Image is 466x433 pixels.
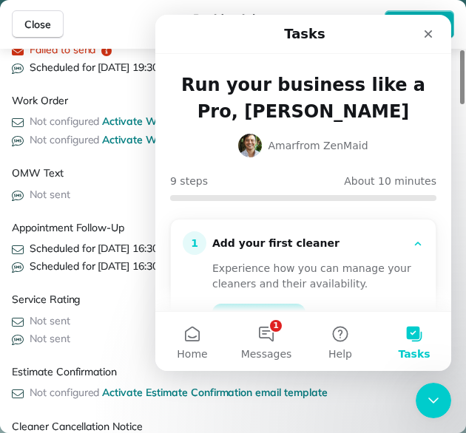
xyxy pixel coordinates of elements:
[102,133,274,146] span: Activate Work Order SMS template
[12,365,117,378] span: Estimate Confirmation
[102,386,327,399] span: Activate Estimate Confirmation email template
[30,115,99,128] span: Not configured
[243,334,274,344] span: Tasks
[12,420,143,433] span: Cleaner Cancellation Notice
[30,313,70,328] span: Not sent
[193,10,256,27] span: Residential
[189,159,281,174] p: About 10 minutes
[155,15,451,371] iframe: Intercom live chat
[21,334,52,344] span: Home
[30,187,70,202] span: Not sent
[30,241,158,256] span: Scheduled for [DATE] 16:30
[12,10,64,38] button: Close
[30,331,70,346] span: Not sent
[173,334,197,344] span: Help
[57,246,257,277] div: Experience how you can manage your cleaners and their availability.
[12,94,68,107] span: Work Order
[30,133,99,146] span: Not configured
[12,166,64,180] span: OMW Text
[12,293,80,306] span: Service Rating
[30,60,158,75] span: Scheduled for [DATE] 19:30
[57,277,257,318] div: Add cleaner
[86,334,137,344] span: Messages
[27,216,269,240] div: 1Add your first cleaner
[30,386,99,399] span: Not configured
[30,42,95,57] span: Failed to send
[57,289,150,318] a: Add cleaner
[148,297,222,356] button: Help
[102,115,277,128] span: Activate Work Order email template
[24,17,51,32] span: Close
[12,221,124,234] span: Appointment Follow-Up
[12,42,112,57] button: Failed to send
[30,259,158,273] span: Scheduled for [DATE] 16:30
[74,297,148,356] button: Messages
[57,222,251,236] div: Add your first cleaner
[416,383,451,418] iframe: Intercom live chat
[222,297,296,356] button: Tasks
